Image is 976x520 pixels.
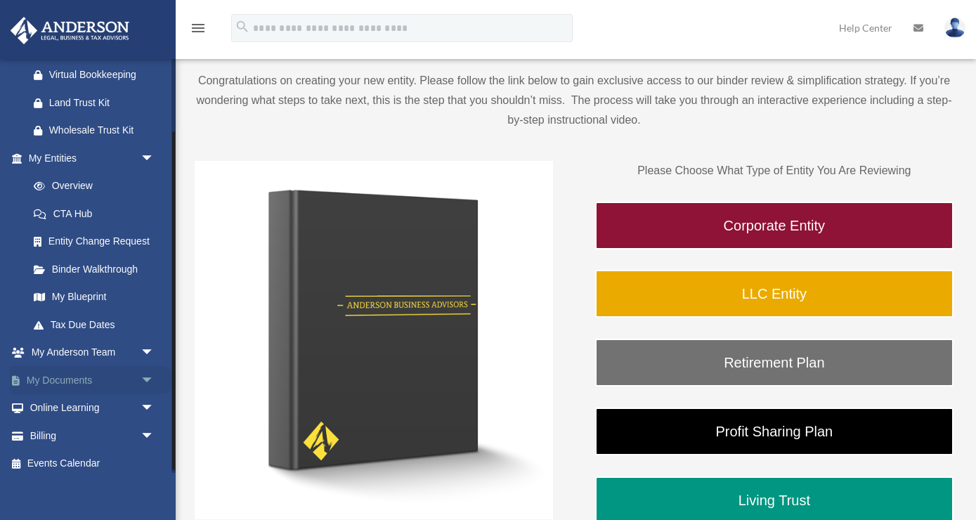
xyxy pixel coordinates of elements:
[20,283,176,311] a: My Blueprint
[944,18,965,38] img: User Pic
[141,339,169,368] span: arrow_drop_down
[20,311,176,339] a: Tax Due Dates
[141,394,169,423] span: arrow_drop_down
[190,25,207,37] a: menu
[20,89,176,117] a: Land Trust Kit
[20,200,176,228] a: CTA Hub
[49,122,158,139] div: Wholesale Trust Kit
[20,117,176,145] a: Wholesale Trust Kit
[141,366,169,395] span: arrow_drop_down
[10,339,176,367] a: My Anderson Teamarrow_drop_down
[595,270,954,318] a: LLC Entity
[10,450,176,478] a: Events Calendar
[49,94,158,112] div: Land Trust Kit
[141,144,169,173] span: arrow_drop_down
[190,20,207,37] i: menu
[195,71,954,130] p: Congratulations on creating your new entity. Please follow the link below to gain exclusive acces...
[141,422,169,450] span: arrow_drop_down
[20,255,169,283] a: Binder Walkthrough
[235,19,250,34] i: search
[49,66,158,84] div: Virtual Bookkeeping
[10,394,176,422] a: Online Learningarrow_drop_down
[20,172,176,200] a: Overview
[595,161,954,181] p: Please Choose What Type of Entity You Are Reviewing
[595,408,954,455] a: Profit Sharing Plan
[10,422,176,450] a: Billingarrow_drop_down
[595,202,954,249] a: Corporate Entity
[20,228,176,256] a: Entity Change Request
[595,339,954,386] a: Retirement Plan
[20,61,176,89] a: Virtual Bookkeeping
[6,17,134,44] img: Anderson Advisors Platinum Portal
[10,366,176,394] a: My Documentsarrow_drop_down
[10,144,176,172] a: My Entitiesarrow_drop_down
